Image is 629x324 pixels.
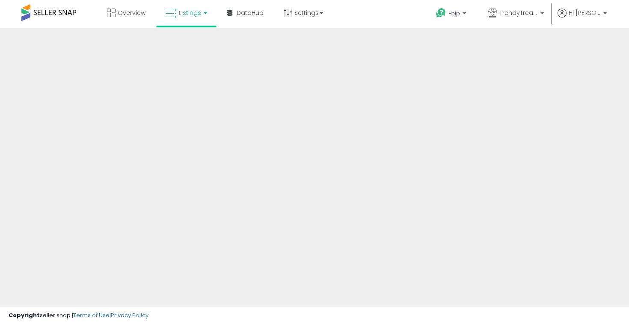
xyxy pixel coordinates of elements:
[436,8,446,18] i: Get Help
[9,312,148,320] div: seller snap | |
[448,10,460,17] span: Help
[111,311,148,319] a: Privacy Policy
[558,9,607,28] a: Hi [PERSON_NAME]
[499,9,538,17] span: TrendyTreadsLlc
[118,9,145,17] span: Overview
[569,9,601,17] span: Hi [PERSON_NAME]
[237,9,264,17] span: DataHub
[179,9,201,17] span: Listings
[429,1,475,28] a: Help
[9,311,40,319] strong: Copyright
[73,311,110,319] a: Terms of Use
